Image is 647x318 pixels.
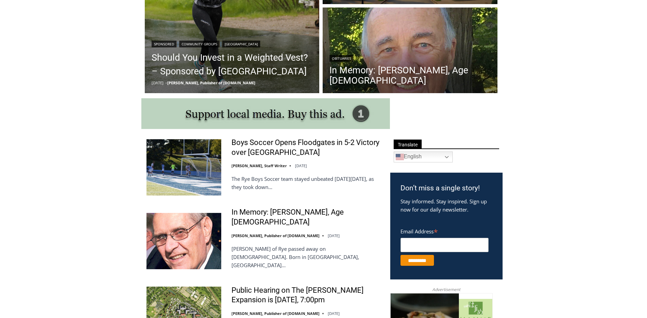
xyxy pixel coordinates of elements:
span: – [165,80,167,85]
span: Translate [394,140,422,149]
img: Obituary - Richard Allen Hynson [323,8,497,95]
span: Advertisement [425,286,467,293]
p: The Rye Boys Soccer team stayed unbeated [DATE][DATE], as they took down… [231,175,381,191]
a: Intern @ [DOMAIN_NAME] [164,66,331,85]
a: Obituaries [329,55,353,62]
time: [DATE] [328,233,340,238]
a: [PERSON_NAME], Publisher of [DOMAIN_NAME] [167,80,255,85]
span: Open Tues. - Sun. [PHONE_NUMBER] [2,70,67,96]
div: "[PERSON_NAME]'s draw is the fine variety of pristine raw fish kept on hand" [70,43,100,82]
time: [DATE] [295,163,307,168]
a: Boys Soccer Opens Floodgates in 5-2 Victory over [GEOGRAPHIC_DATA] [231,138,381,157]
a: In Memory: [PERSON_NAME], Age [DEMOGRAPHIC_DATA] [231,207,381,227]
time: [DATE] [328,311,340,316]
a: [PERSON_NAME], Publisher of [DOMAIN_NAME] [231,233,320,238]
time: [DATE] [152,80,164,85]
p: Stay informed. Stay inspired. Sign up now for our daily newsletter. [400,197,492,214]
a: English [394,151,453,162]
a: Sponsored [152,41,177,47]
h3: Don’t miss a single story! [400,183,492,194]
a: Community Groups [179,41,220,47]
label: Email Address [400,225,489,237]
a: Public Hearing on The [PERSON_NAME] Expansion is [DATE], 7:00pm [231,286,381,305]
a: [GEOGRAPHIC_DATA] [222,41,260,47]
span: Intern @ [DOMAIN_NAME] [179,68,317,83]
img: support local media, buy this ad [141,98,390,129]
a: Open Tues. - Sun. [PHONE_NUMBER] [0,69,69,85]
a: In Memory: [PERSON_NAME], Age [DEMOGRAPHIC_DATA] [329,65,491,86]
a: Read More In Memory: Richard Allen Hynson, Age 93 [323,8,497,95]
p: [PERSON_NAME] of Rye passed away on [DEMOGRAPHIC_DATA]. Born in [GEOGRAPHIC_DATA], [GEOGRAPHIC_DA... [231,245,381,269]
img: en [396,153,404,161]
img: In Memory: Donald J. Demas, Age 90 [146,213,221,269]
img: Boys Soccer Opens Floodgates in 5-2 Victory over Westlake [146,139,221,195]
a: Should You Invest in a Weighted Vest? – Sponsored by [GEOGRAPHIC_DATA] [152,51,313,78]
a: [PERSON_NAME], Staff Writer [231,163,287,168]
a: [PERSON_NAME], Publisher of [DOMAIN_NAME] [231,311,320,316]
div: | | [152,39,313,47]
div: "We would have speakers with experience in local journalism speak to us about their experiences a... [172,0,323,66]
